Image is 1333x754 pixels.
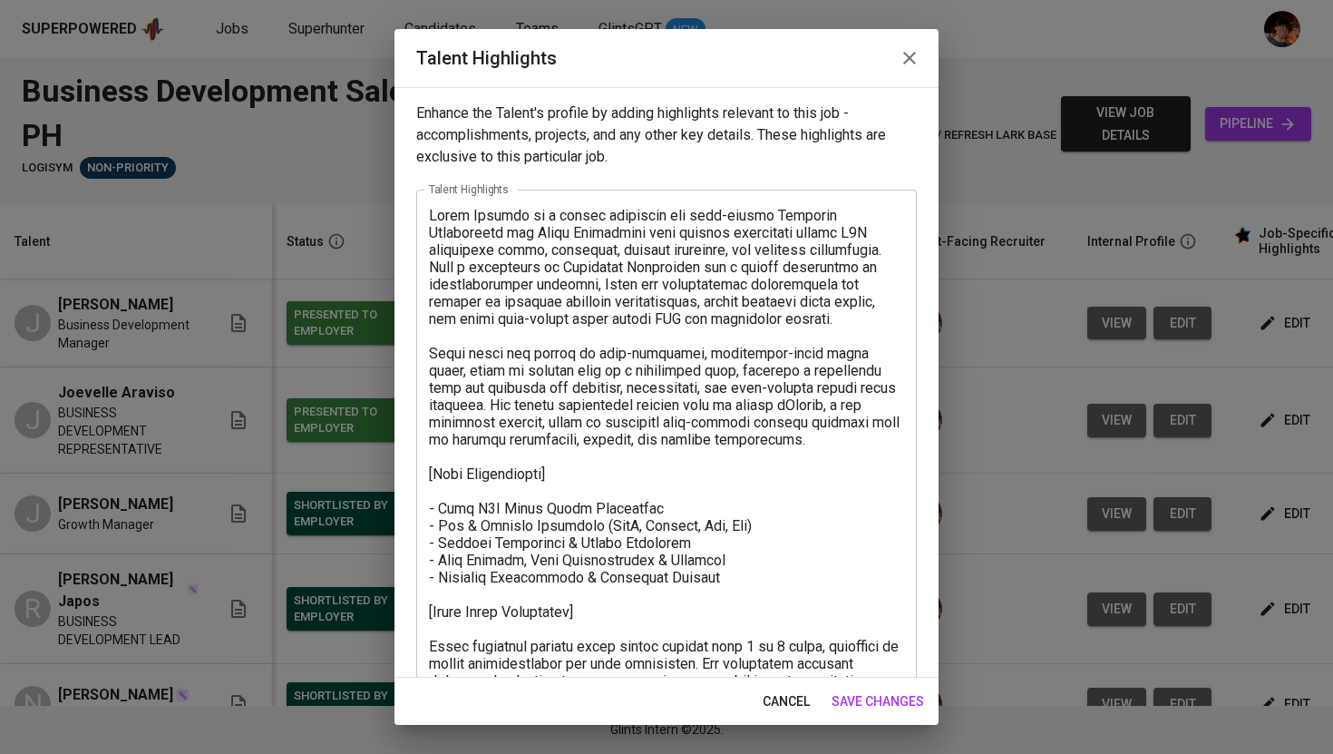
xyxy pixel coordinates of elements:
[763,690,810,713] span: cancel
[416,103,917,168] p: Enhance the Talent's profile by adding highlights relevant to this job - accomplishments, project...
[416,44,917,73] h2: Talent Highlights
[824,685,931,719] button: save changes
[755,685,817,719] button: cancel
[832,690,924,713] span: save changes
